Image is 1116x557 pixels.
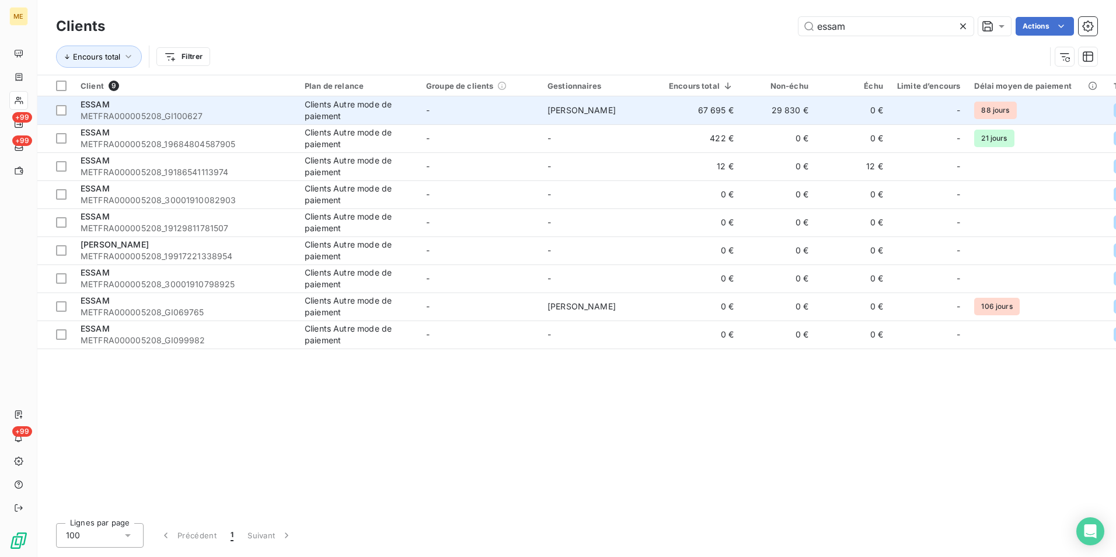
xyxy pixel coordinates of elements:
td: 0 € [741,321,815,349]
span: [PERSON_NAME] [547,105,616,115]
td: 0 € [741,124,815,152]
span: METFRA000005208_GI069765 [81,307,291,318]
button: Encours total [56,46,142,68]
td: 12 € [815,152,890,180]
span: ESSAM [81,155,110,165]
span: - [957,273,960,284]
span: - [957,217,960,228]
div: Limite d’encours [897,81,960,90]
div: Gestionnaires [547,81,655,90]
div: Clients Autre mode de paiement [305,295,412,318]
div: Non-échu [748,81,808,90]
span: - [426,245,430,255]
span: - [547,161,551,171]
span: - [957,329,960,340]
td: 67 695 € [662,96,741,124]
td: 0 € [662,208,741,236]
span: Encours total [73,52,120,61]
span: METFRA000005208_19684804587905 [81,138,291,150]
span: METFRA000005208_19129811781507 [81,222,291,234]
span: - [547,273,551,283]
td: 0 € [815,264,890,293]
div: Clients Autre mode de paiement [305,239,412,262]
span: 88 jours [974,102,1016,119]
span: - [547,245,551,255]
td: 29 830 € [741,96,815,124]
span: METFRA000005208_30001910798925 [81,278,291,290]
td: 422 € [662,124,741,152]
span: - [957,245,960,256]
span: METFRA000005208_GI100627 [81,110,291,122]
span: - [957,133,960,144]
td: 12 € [662,152,741,180]
span: ESSAM [81,127,110,137]
span: METFRA000005208_30001910082903 [81,194,291,206]
span: +99 [12,426,32,437]
span: ESSAM [81,295,110,305]
span: ESSAM [81,99,110,109]
span: - [957,301,960,312]
td: 0 € [741,152,815,180]
button: Filtrer [156,47,210,66]
span: - [426,329,430,339]
div: Clients Autre mode de paiement [305,323,412,346]
div: Clients Autre mode de paiement [305,155,412,178]
span: - [426,133,430,143]
span: - [547,217,551,227]
td: 0 € [741,264,815,293]
div: Open Intercom Messenger [1076,517,1104,545]
span: [PERSON_NAME] [547,301,616,311]
div: Délai moyen de paiement [974,81,1099,90]
td: 0 € [815,293,890,321]
span: - [426,161,430,171]
div: Clients Autre mode de paiement [305,267,412,290]
span: [PERSON_NAME] [81,239,149,249]
span: Groupe de clients [426,81,494,90]
span: - [957,189,960,200]
span: +99 [12,112,32,123]
span: +99 [12,135,32,146]
td: 0 € [815,124,890,152]
td: 0 € [741,293,815,321]
td: 0 € [815,96,890,124]
td: 0 € [815,180,890,208]
span: - [547,329,551,339]
div: ME [9,7,28,26]
span: Client [81,81,104,90]
span: ESSAM [81,323,110,333]
span: METFRA000005208_19917221338954 [81,250,291,262]
td: 0 € [815,208,890,236]
span: 9 [109,81,119,91]
span: ESSAM [81,211,110,221]
td: 0 € [662,293,741,321]
td: 0 € [662,236,741,264]
span: - [957,105,960,116]
input: Rechercher [798,17,974,36]
span: METFRA000005208_GI099982 [81,335,291,346]
span: - [426,273,430,283]
div: Clients Autre mode de paiement [305,127,412,150]
button: Actions [1016,17,1074,36]
span: 1 [231,530,233,541]
td: 0 € [815,236,890,264]
button: Précédent [153,523,224,548]
span: - [426,189,430,199]
td: 0 € [741,180,815,208]
button: Suivant [240,523,299,548]
span: ESSAM [81,267,110,277]
span: - [957,161,960,172]
span: - [547,133,551,143]
span: - [426,105,430,115]
span: 100 [66,530,80,541]
h3: Clients [56,16,105,37]
td: 0 € [741,236,815,264]
span: METFRA000005208_19186541113974 [81,166,291,178]
td: 0 € [741,208,815,236]
div: Clients Autre mode de paiement [305,99,412,122]
button: 1 [224,523,240,548]
span: - [426,301,430,311]
td: 0 € [662,180,741,208]
span: 106 jours [974,298,1019,315]
img: Logo LeanPay [9,531,28,550]
div: Plan de relance [305,81,412,90]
